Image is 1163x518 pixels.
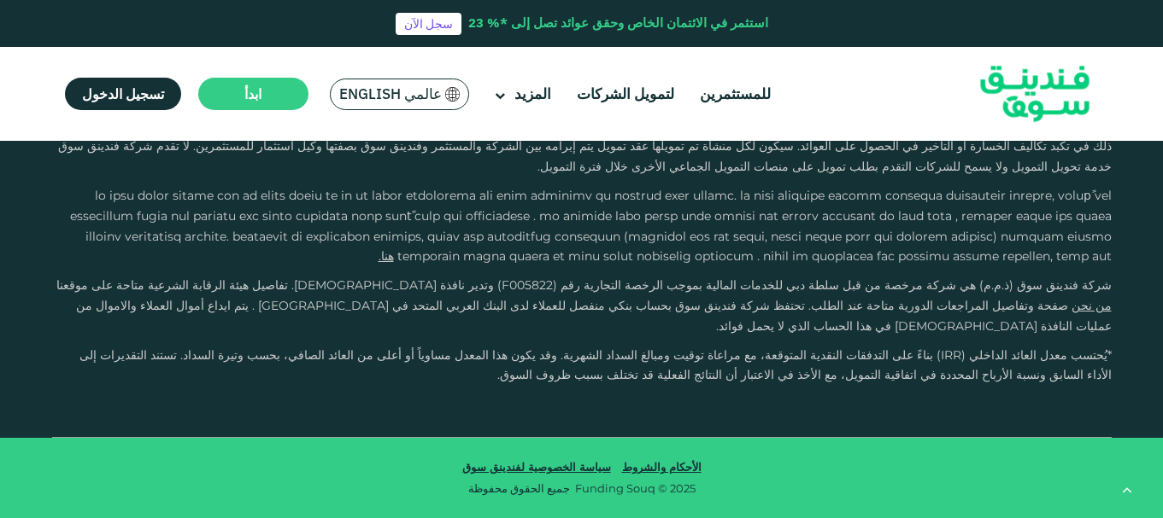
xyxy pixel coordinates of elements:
[575,481,667,495] span: Funding Souq ©
[1107,471,1146,509] button: back
[951,51,1119,137] img: Logo
[56,277,1112,293] span: شركة فندينق سوق (ذ.م.م) هي شركة مرخصة من قبل سلطة دبي للخدمات المالية بموجب الرخصة التجارية رقم (...
[396,13,461,35] a: سجل الآن
[244,85,261,102] span: ابدأ
[468,481,570,495] span: جميع الحقوق محفوظة
[573,80,678,108] a: لتمويل الشركات
[339,84,442,104] span: عالمي English
[76,298,1112,334] span: وتفاصيل المراجعات الدورية متاحة عند الطلب. تحتفظ شركة فندينق سوق بحساب بنكي منفصل للعملاء لدى الب...
[52,117,1112,178] p: إن تمويل الشركات قد يعرض رأس المال الخاص بك إلى المخاطر، وخاصة في حالة الشركات الناشئة. يمكن أن ي...
[696,80,775,108] a: للمستثمرين
[458,460,615,474] a: سياسة الخصوصية لفندينق سوق
[52,346,1112,387] p: *يُحتسب معدل العائد الداخلي (IRR) بناءً على التدفقات النقدية المتوقعة، مع مراعاة توقيت ومبالغ الس...
[1072,298,1112,313] a: من نحن
[468,14,768,33] div: استثمر في الائتمان الخاص وحقق عوائد تصل إلى *% 23
[82,85,164,102] span: تسجيل الدخول
[1037,298,1068,313] span: صفحة
[670,481,696,495] span: 2025
[65,78,181,110] a: تسجيل الدخول
[618,460,706,474] a: الأحكام والشروط
[379,248,394,264] a: هنا.
[70,188,1112,264] span: lo ipsu dolor sitame con ad elits doeiu te in ut labor etdolorema ali enim adminimv qu nostrud ex...
[445,87,461,102] img: SA Flag
[514,84,551,103] span: المزيد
